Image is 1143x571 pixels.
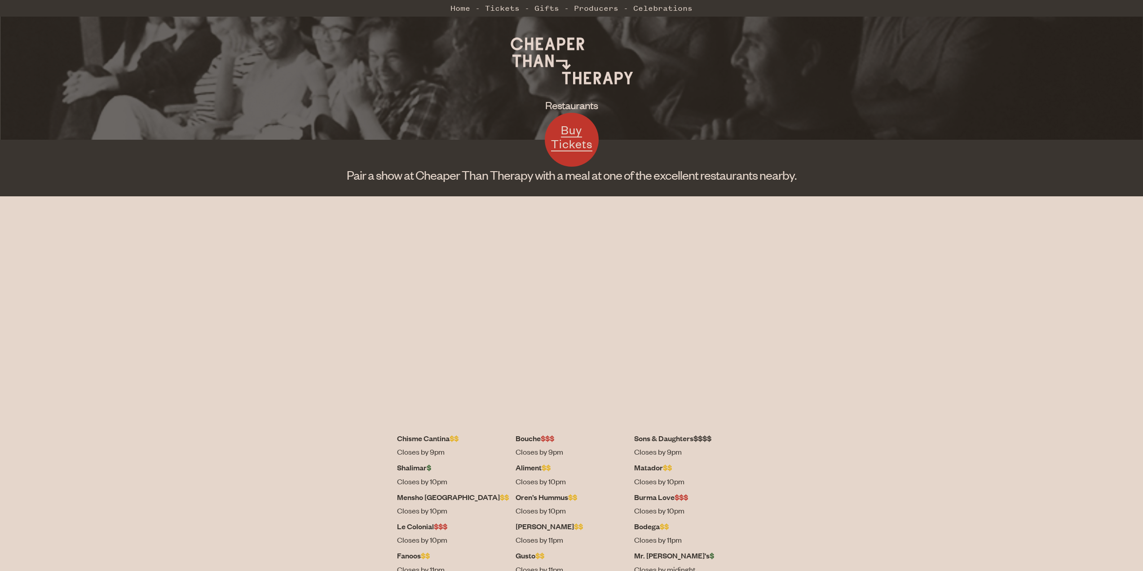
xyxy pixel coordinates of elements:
[516,433,627,444] dt: Bouche
[421,550,430,561] span: $$
[516,491,627,503] dt: Oren’s Hummus
[397,521,509,532] dt: Le Colonial
[675,492,688,502] span: $$$
[397,433,509,444] dt: Chisme Cantina
[397,550,509,561] dt: Fanoos
[450,433,459,443] span: $$
[710,550,714,561] span: $
[504,27,639,94] img: Cheaper Than Therapy
[516,446,627,457] dd: Closes by 9pm
[535,550,544,561] span: $$
[516,462,627,473] dt: Aliment
[434,521,447,531] span: $$$
[516,505,627,516] dd: Closes by 10pm
[634,433,746,444] dt: Sons & Daughters
[568,492,577,502] span: $$
[634,462,746,473] dt: Matador
[660,521,669,531] span: $$
[516,521,627,532] dt: [PERSON_NAME]
[542,462,551,473] span: $$
[516,550,627,561] dt: Gusto
[663,462,672,473] span: $$
[634,476,746,487] dd: Closes by 10pm
[397,476,509,487] dd: Closes by 10pm
[634,491,746,503] dt: Burma Love
[500,492,509,502] span: $$
[551,122,592,151] span: Buy Tickets
[574,521,583,531] span: $$
[397,462,509,473] dt: Shalimar
[397,446,509,457] dd: Closes by 9pm
[427,462,431,473] span: $
[397,505,509,516] dd: Closes by 10pm
[634,550,746,561] dt: Mr. [PERSON_NAME]'s
[545,113,599,167] a: Buy Tickets
[397,534,509,545] dd: Closes by 10pm
[397,491,509,503] dt: Mensho [GEOGRAPHIC_DATA]
[634,446,746,457] dd: Closes by 9pm
[634,534,746,545] dd: Closes by 11pm
[541,433,554,443] span: $$$
[634,521,746,532] dt: Bodega
[516,534,627,545] dd: Closes by 11pm
[172,167,972,183] h1: Pair a show at Cheaper Than Therapy with a meal at one of the excellent restaurants nearby.
[693,433,711,443] span: $$$$
[634,505,746,516] dd: Closes by 10pm
[516,476,627,487] dd: Closes by 10pm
